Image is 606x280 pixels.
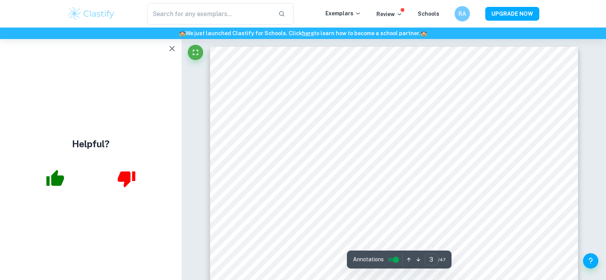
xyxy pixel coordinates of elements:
h4: Helpful? [72,137,110,151]
span: / 47 [438,256,445,263]
a: here [302,30,314,36]
img: Clastify logo [67,6,116,21]
input: Search for any exemplars... [147,3,273,24]
p: Exemplars [325,9,361,18]
button: RA [455,6,470,21]
h6: RA [458,10,466,18]
span: 🏫 [179,30,186,36]
button: Fullscreen [188,45,203,60]
span: Annotations [353,256,384,264]
button: Help and Feedback [583,253,598,269]
p: Review [376,10,402,18]
button: UPGRADE NOW [485,7,539,21]
h6: We just launched Clastify for Schools. Click to learn how to become a school partner. [2,29,604,37]
a: Schools [418,11,439,17]
span: 🏫 [420,30,427,36]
